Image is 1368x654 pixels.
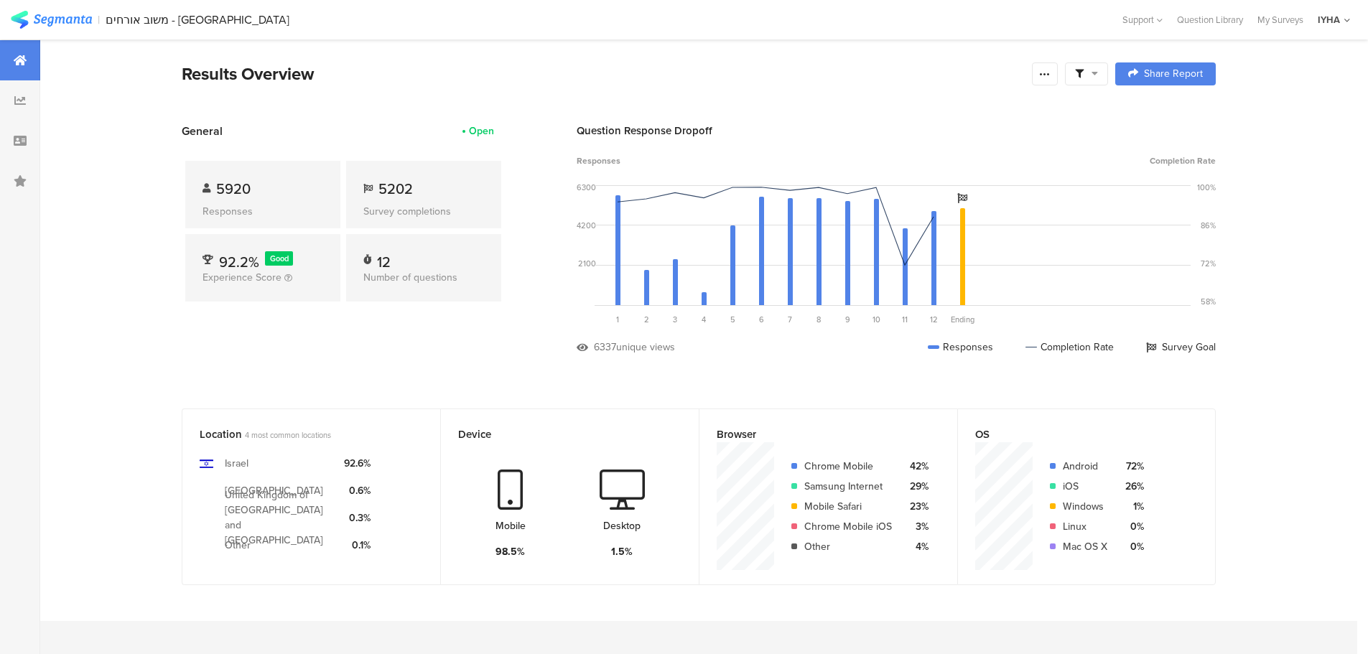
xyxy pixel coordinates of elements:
[1119,519,1144,534] div: 0%
[1063,499,1107,514] div: Windows
[1063,539,1107,554] div: Mac OS X
[1119,459,1144,474] div: 72%
[804,499,892,514] div: Mobile Safari
[1063,479,1107,494] div: iOS
[1150,154,1216,167] span: Completion Rate
[1025,340,1114,355] div: Completion Rate
[11,11,92,29] img: segmanta logo
[1119,539,1144,554] div: 0%
[957,193,967,203] i: Survey Goal
[616,340,675,355] div: unique views
[577,154,620,167] span: Responses
[225,483,323,498] div: [GEOGRAPHIC_DATA]
[182,61,1025,87] div: Results Overview
[225,487,332,548] div: United Kingdom of [GEOGRAPHIC_DATA] and [GEOGRAPHIC_DATA]
[578,258,596,269] div: 2100
[948,314,977,325] div: Ending
[1119,499,1144,514] div: 1%
[902,314,908,325] span: 11
[458,426,658,442] div: Device
[644,314,649,325] span: 2
[788,314,792,325] span: 7
[182,123,223,139] span: General
[1146,340,1216,355] div: Survey Goal
[203,270,281,285] span: Experience Score
[344,538,371,553] div: 0.1%
[1063,519,1107,534] div: Linux
[1318,13,1340,27] div: IYHA
[495,544,525,559] div: 98.5%
[1144,69,1203,79] span: Share Report
[245,429,331,441] span: 4 most common locations
[616,314,619,325] span: 1
[200,426,399,442] div: Location
[673,314,677,325] span: 3
[702,314,706,325] span: 4
[270,253,289,264] span: Good
[903,499,929,514] div: 23%
[1197,182,1216,193] div: 100%
[377,251,391,266] div: 12
[1122,9,1163,31] div: Support
[804,519,892,534] div: Chrome Mobile iOS
[225,538,251,553] div: Other
[363,270,457,285] span: Number of questions
[759,314,764,325] span: 6
[816,314,821,325] span: 8
[1170,13,1250,27] a: Question Library
[603,518,641,533] div: Desktop
[930,314,938,325] span: 12
[804,479,892,494] div: Samsung Internet
[594,340,616,355] div: 6337
[203,204,323,219] div: Responses
[903,459,929,474] div: 42%
[1201,220,1216,231] div: 86%
[1119,479,1144,494] div: 26%
[804,539,892,554] div: Other
[216,178,251,200] span: 5920
[363,204,484,219] div: Survey completions
[975,426,1174,442] div: OS
[903,539,929,554] div: 4%
[1063,459,1107,474] div: Android
[730,314,735,325] span: 5
[1201,296,1216,307] div: 58%
[225,456,248,471] div: Israel
[344,456,371,471] div: 92.6%
[611,544,633,559] div: 1.5%
[344,510,371,525] div: 0.3%
[873,314,880,325] span: 10
[845,314,850,325] span: 9
[495,518,526,533] div: Mobile
[378,178,413,200] span: 5202
[577,123,1216,139] div: Question Response Dropoff
[98,11,100,28] div: |
[717,426,916,442] div: Browser
[469,123,494,139] div: Open
[577,182,596,193] div: 6300
[219,251,259,273] span: 92.2%
[804,459,892,474] div: Chrome Mobile
[344,483,371,498] div: 0.6%
[903,519,929,534] div: 3%
[903,479,929,494] div: 29%
[1201,258,1216,269] div: 72%
[106,13,289,27] div: משוב אורחים - [GEOGRAPHIC_DATA]
[1250,13,1311,27] a: My Surveys
[577,220,596,231] div: 4200
[928,340,993,355] div: Responses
